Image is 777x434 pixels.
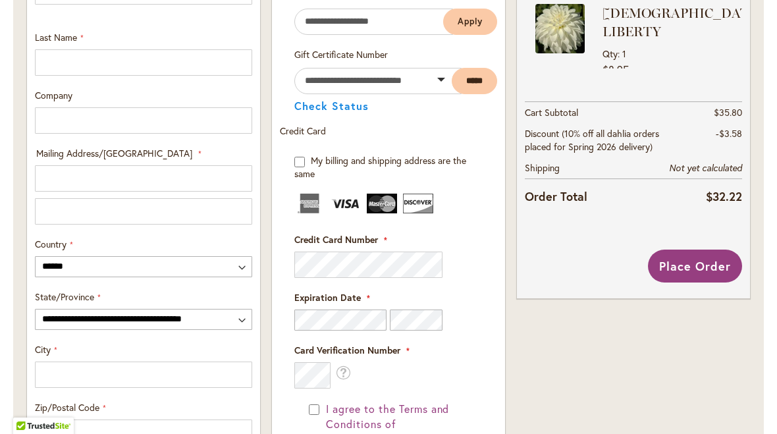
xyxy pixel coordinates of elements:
[294,344,400,356] span: Card Verification Number
[622,47,626,60] span: 1
[36,147,192,159] span: Mailing Address/[GEOGRAPHIC_DATA]
[716,127,742,140] span: -$3.58
[35,290,94,303] span: State/Province
[525,186,587,205] strong: Order Total
[294,233,378,246] span: Credit Card Number
[443,9,497,35] button: Apply
[331,194,361,213] img: Visa
[35,31,77,43] span: Last Name
[10,387,47,424] iframe: Launch Accessibility Center
[294,48,388,61] span: Gift Certificate Number
[706,188,742,204] span: $32.22
[659,258,731,274] span: Place Order
[35,343,51,356] span: City
[525,101,660,123] th: Cart Subtotal
[603,63,629,76] span: $8.95
[648,250,742,283] button: Place Order
[35,238,67,250] span: Country
[525,161,560,174] span: Shipping
[294,194,325,213] img: American Express
[294,154,466,180] span: My billing and shipping address are the same
[294,101,369,111] button: Check Status
[669,162,742,174] span: Not yet calculated
[35,401,99,414] span: Zip/Postal Code
[294,291,361,304] span: Expiration Date
[535,4,585,53] img: LADY LIBERTY
[603,47,618,60] span: Qty
[714,106,742,119] span: $35.80
[35,89,72,101] span: Company
[525,127,659,153] span: Discount (10% off all dahlia orders placed for Spring 2026 delivery)
[367,194,397,213] img: MasterCard
[403,194,433,213] img: Discover
[603,4,764,41] strong: [DEMOGRAPHIC_DATA] LIBERTY
[280,124,326,137] span: Credit Card
[458,16,483,27] span: Apply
